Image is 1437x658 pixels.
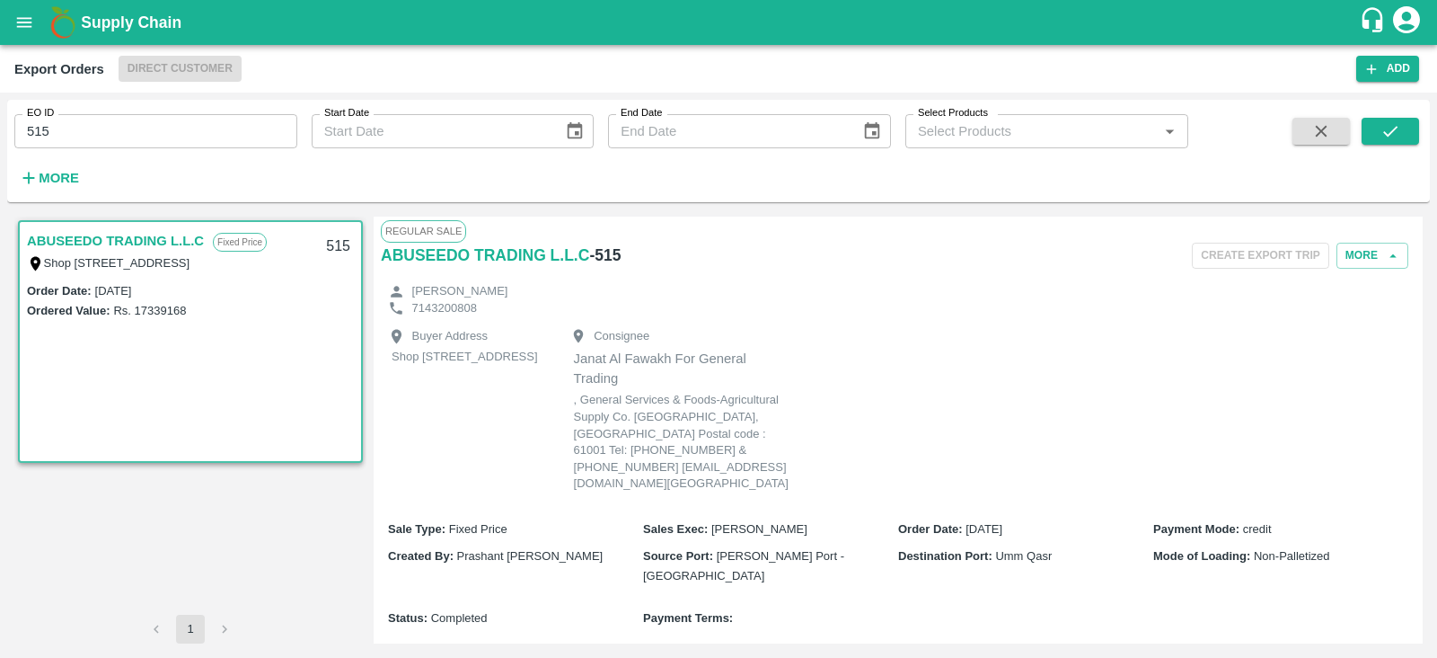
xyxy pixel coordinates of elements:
[621,106,662,120] label: End Date
[574,349,789,389] p: Janat Al Fawakh For General Trading
[855,114,889,148] button: Choose date
[4,2,45,43] button: open drawer
[1153,549,1250,563] b: Mode of Loading :
[315,226,361,268] div: 515
[574,392,789,492] p: , General Services & Foods-Agricultural Supply Co. [GEOGRAPHIC_DATA], [GEOGRAPHIC_DATA] Postal co...
[995,549,1052,563] span: Umm Qasr
[594,328,649,345] p: Consignee
[898,549,992,563] b: Destination Port :
[965,522,1002,536] span: [DATE]
[312,114,551,148] input: Start Date
[1390,4,1423,41] div: account of current user
[431,611,488,625] span: Completed
[898,522,963,536] b: Order Date :
[388,549,454,563] b: Created By :
[139,615,242,644] nav: pagination navigation
[113,304,186,317] label: Rs. 17339168
[213,233,267,252] p: Fixed Price
[449,522,507,536] span: Fixed Price
[1336,243,1408,269] button: More
[381,243,589,268] a: ABUSEEDO TRADING L.L.C
[388,611,428,625] b: Status :
[558,114,592,148] button: Choose date
[412,328,489,345] p: Buyer Address
[412,300,477,317] p: 7143200808
[918,106,988,120] label: Select Products
[392,349,538,366] p: Shop [STREET_ADDRESS]
[911,120,1153,143] input: Select Products
[457,549,604,563] span: Prashant [PERSON_NAME]
[643,549,844,582] span: [PERSON_NAME] Port - [GEOGRAPHIC_DATA]
[95,284,132,298] label: [DATE]
[388,522,445,536] b: Sale Type :
[643,611,733,625] b: Payment Terms :
[44,256,190,270] label: Shop [STREET_ADDRESS]
[1254,549,1330,563] span: Non-Palletized
[381,220,466,242] span: Regular Sale
[81,10,1359,35] a: Supply Chain
[1153,522,1239,536] b: Payment Mode :
[39,171,79,185] strong: More
[27,304,110,317] label: Ordered Value:
[1158,120,1181,143] button: Open
[1359,6,1390,39] div: customer-support
[643,549,713,563] b: Source Port :
[1356,56,1419,82] button: Add
[14,114,297,148] input: Enter EO ID
[27,229,204,253] a: ABUSEEDO TRADING L.L.C
[176,615,205,644] button: page 1
[608,114,847,148] input: End Date
[711,522,807,536] span: [PERSON_NAME]
[14,58,104,81] div: Export Orders
[14,163,84,193] button: More
[81,13,181,31] b: Supply Chain
[27,284,92,298] label: Order Date :
[45,4,81,40] img: logo
[412,283,508,300] p: [PERSON_NAME]
[589,243,621,268] h6: - 515
[643,522,708,536] b: Sales Exec :
[324,106,369,120] label: Start Date
[27,106,54,120] label: EO ID
[1243,522,1272,536] span: credit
